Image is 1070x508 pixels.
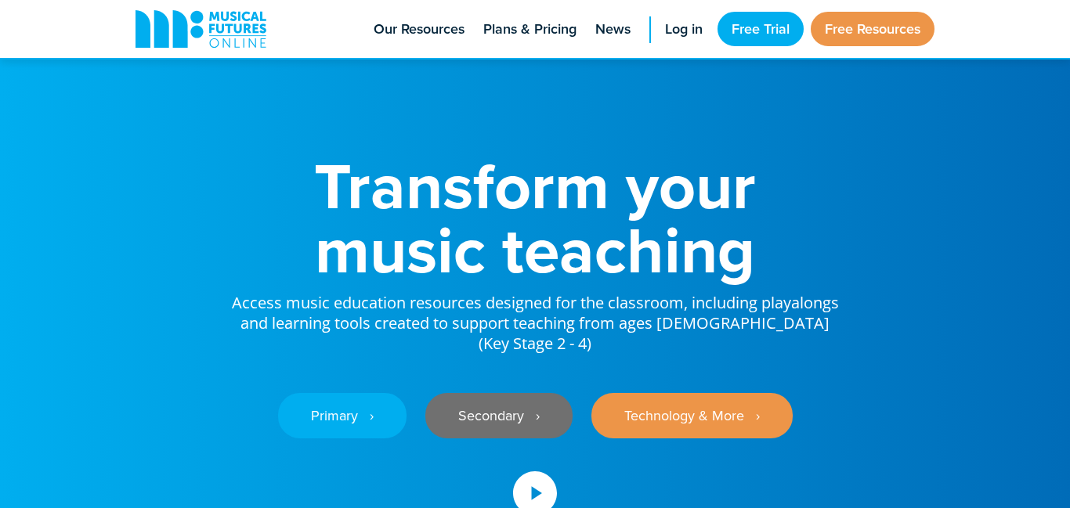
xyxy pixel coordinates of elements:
a: Primary ‎‏‏‎ ‎ › [278,393,407,438]
span: Log in [665,19,703,40]
h1: Transform your music teaching [230,153,840,282]
a: Free Resources [811,12,934,46]
a: Secondary ‎‏‏‎ ‎ › [425,393,573,438]
p: Access music education resources designed for the classroom, including playalongs and learning to... [230,282,840,354]
a: Technology & More ‎‏‏‎ ‎ › [591,393,793,438]
a: Free Trial [718,12,804,46]
span: Our Resources [374,19,465,40]
span: News [595,19,631,40]
span: Plans & Pricing [483,19,577,40]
